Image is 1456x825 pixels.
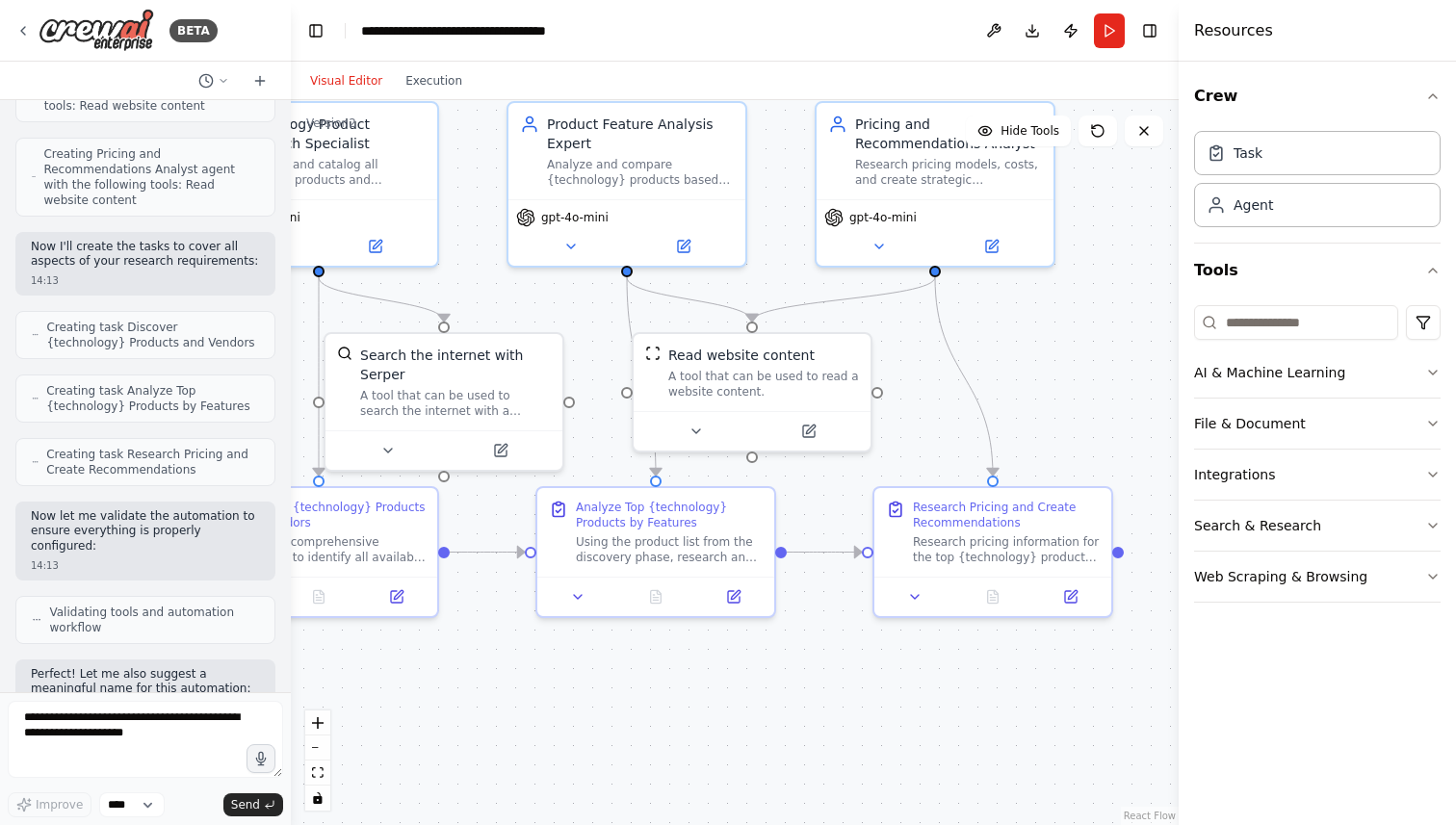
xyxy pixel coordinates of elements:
[1194,552,1441,602] button: Web Scraping & Browsing
[1001,123,1059,139] span: Hide Tools
[913,500,1100,530] div: Research Pricing and Create Recommendations
[668,346,815,365] div: Read website content
[245,69,275,92] button: Start a new chat
[247,744,275,773] button: Click to speak your automation idea
[169,19,218,42] div: BETA
[39,9,154,52] img: Logo
[855,157,1042,188] div: Research pricing models, costs, and create strategic recommendations for {technology} products ba...
[239,534,426,565] div: Conduct comprehensive research to identify all available products and solutions for {technology}....
[8,792,91,817] button: Improve
[952,585,1034,608] button: No output available
[31,667,260,697] p: Perfect! Let me also suggest a meaningful name for this automation:
[507,101,747,268] div: Product Feature Analysis ExpertAnalyze and compare {technology} products based on their capabilit...
[31,273,260,288] div: 14:13
[668,369,859,400] div: A tool that can be used to read a website content.
[925,277,1002,476] g: Edge from 1a120200-cd57-4507-88a5-2c2bf490d53d to 5d02a7cd-c6a7-497b-b3a9-d5eba3be3057
[43,146,259,208] span: Creating Pricing and Recommendations Analyst agent with the following tools: Read website content
[645,346,661,361] img: ScrapeWebsiteTool
[547,115,734,153] div: Product Feature Analysis Expert
[446,439,555,462] button: Open in side panel
[535,486,776,618] div: Analyze Top {technology} Products by FeaturesUsing the product list from the discovery phase, res...
[231,797,260,812] span: Send
[394,69,474,92] button: Execution
[632,332,872,452] div: ScrapeWebsiteToolRead website contentA tool that can be used to read a website content.
[872,486,1113,618] div: Research Pricing and Create RecommendationsResearch pricing information for the top {technology} ...
[306,116,356,131] div: Version 2
[324,332,564,472] div: SerperDevToolSearch the internet with SerperA tool that can be used to search the internet with a...
[754,420,863,443] button: Open in side panel
[31,558,260,573] div: 14:13
[46,320,259,350] span: Creating task Discover {technology} Products and Vendors
[49,605,259,635] span: Validating tools and automation workflow
[239,157,426,188] div: Discover and catalog all available products and solutions for {technology}, identifying key vendo...
[305,710,330,735] button: zoom in
[302,17,329,44] button: Hide left sidebar
[1194,501,1441,551] button: Search & Research
[1194,399,1441,449] button: File & Document
[46,383,259,414] span: Creating task Analyze Top {technology} Products by Features
[305,710,330,811] div: React Flow controls
[700,585,767,608] button: Open in side panel
[1194,450,1441,500] button: Integrations
[617,277,665,476] g: Edge from f3cbb2d0-84ba-449f-a34b-b02c0f3e17b1 to 52b16a03-3c9d-44c9-993d-e8f2141f0ca0
[239,500,426,530] div: Discover {technology} Products and Vendors
[361,21,578,40] nav: breadcrumb
[309,277,454,322] g: Edge from 70902262-fd79-4ad7-9d35-7a5e664189da to b2129c2d-b725-4e71-96f9-3b235b1ea4fb
[615,585,697,608] button: No output available
[1234,195,1273,215] div: Agent
[363,585,429,608] button: Open in side panel
[617,277,762,322] g: Edge from f3cbb2d0-84ba-449f-a34b-b02c0f3e17b1 to a8fbf669-105e-4c3f-9e9a-0a8191892b41
[223,793,283,816] button: Send
[239,115,426,153] div: Technology Product Research Specialist
[31,509,260,554] p: Now let me validate the automation to ensure everything is properly configured:
[309,277,328,476] g: Edge from 70902262-fd79-4ad7-9d35-7a5e664189da to 91a0c1cd-2e89-4c7d-9f43-be0009bf3a7f
[46,447,259,477] span: Creating task Research Pricing and Create Recommendations
[1194,19,1273,42] h4: Resources
[849,210,917,225] span: gpt-4o-mini
[629,235,738,258] button: Open in side panel
[742,277,945,322] g: Edge from 1a120200-cd57-4507-88a5-2c2bf490d53d to a8fbf669-105e-4c3f-9e9a-0a8191892b41
[787,543,862,562] g: Edge from 52b16a03-3c9d-44c9-993d-e8f2141f0ca0 to 5d02a7cd-c6a7-497b-b3a9-d5eba3be3057
[305,735,330,761] button: zoom out
[1194,69,1441,123] button: Crew
[31,240,260,270] p: Now I'll create the tasks to cover all aspects of your research requirements:
[937,235,1046,258] button: Open in side panel
[1194,348,1441,398] button: AI & Machine Learning
[299,69,394,92] button: Visual Editor
[360,346,551,384] div: Search the internet with Serper
[541,210,609,225] span: gpt-4o-mini
[198,101,439,268] div: Technology Product Research SpecialistDiscover and catalog all available products and solutions f...
[198,486,439,618] div: Discover {technology} Products and VendorsConduct comprehensive research to identify all availabl...
[1194,244,1441,297] button: Tools
[36,797,83,812] span: Improve
[1124,811,1176,821] a: React Flow attribution
[1194,123,1441,243] div: Crew
[576,534,763,565] div: Using the product list from the discovery phase, research and analyze the top {technology} produc...
[576,500,763,530] div: Analyze Top {technology} Products by Features
[855,115,1042,153] div: Pricing and Recommendations Analyst
[966,116,1071,146] button: Hide Tools
[305,786,330,811] button: toggle interactivity
[913,534,1100,565] div: Research pricing information for the top {technology} products identified in the feature analysis...
[278,585,360,608] button: No output available
[305,761,330,786] button: fit view
[360,388,551,419] div: A tool that can be used to search the internet with a search_query. Supports different search typ...
[1136,17,1163,44] button: Hide right sidebar
[191,69,237,92] button: Switch to previous chat
[321,235,429,258] button: Open in side panel
[547,157,734,188] div: Analyze and compare {technology} products based on their capabilities, features, and technical sp...
[1037,585,1104,608] button: Open in side panel
[815,101,1055,268] div: Pricing and Recommendations AnalystResearch pricing models, costs, and create strategic recommend...
[1194,297,1441,618] div: Tools
[450,543,525,562] g: Edge from 91a0c1cd-2e89-4c7d-9f43-be0009bf3a7f to 52b16a03-3c9d-44c9-993d-e8f2141f0ca0
[1234,143,1262,163] div: Task
[337,346,352,361] img: SerperDevTool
